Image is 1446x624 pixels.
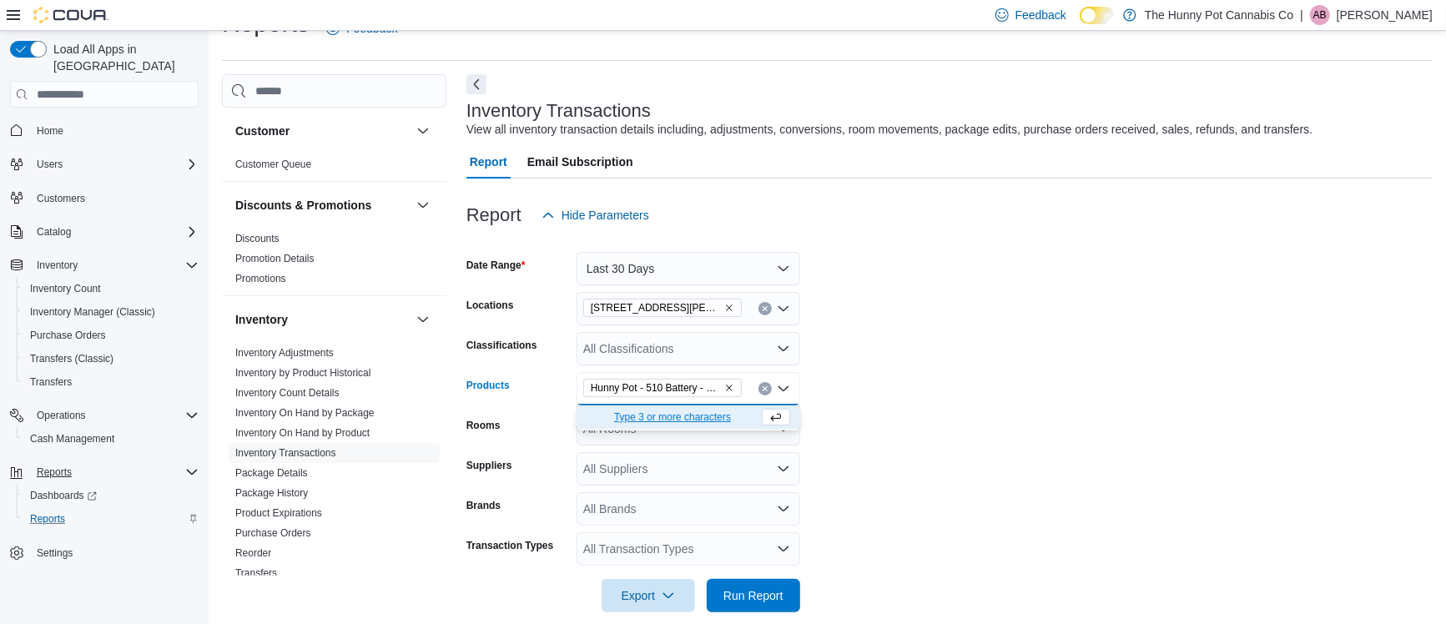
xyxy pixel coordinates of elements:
span: Customers [30,188,199,209]
button: Clear input [758,382,772,395]
span: Catalog [30,222,199,242]
span: Dashboards [30,489,97,502]
span: AB [1313,5,1327,25]
a: Inventory On Hand by Product [235,427,370,439]
span: Reorder [235,546,271,560]
button: Inventory Manager (Classic) [17,300,205,324]
span: Transfers [235,566,277,580]
span: Product Expirations [235,506,322,520]
span: Purchase Orders [23,325,199,345]
label: Rooms [466,419,501,432]
button: Transfers [17,370,205,394]
span: Users [30,154,199,174]
a: Inventory Count [23,279,108,299]
span: Inventory by Product Historical [235,366,371,380]
span: Inventory [30,255,199,275]
a: Inventory by Product Historical [235,367,371,379]
span: Email Subscription [527,145,633,179]
span: Inventory On Hand by Product [235,426,370,440]
button: Remove 121 Clarence Street from selection in this group [724,303,734,313]
div: View all inventory transaction details including, adjustments, conversions, room movements, packa... [466,121,1312,138]
button: Catalog [3,220,205,244]
span: Run Report [723,587,783,604]
span: Reports [23,509,199,529]
span: Purchase Orders [235,526,311,540]
a: Purchase Orders [23,325,113,345]
span: Transfers (Classic) [23,349,199,369]
span: Inventory Adjustments [235,346,334,360]
button: Users [3,153,205,176]
label: Transaction Types [466,539,553,552]
span: Inventory Manager (Classic) [30,305,155,319]
nav: Complex example [10,111,199,608]
button: Discounts & Promotions [235,197,410,214]
span: Hunny Pot - 510 Battery - Logo [591,380,721,396]
button: Catalog [30,222,78,242]
span: Home [30,119,199,140]
button: Close list of options [777,382,790,395]
button: Open list of options [777,542,790,556]
p: [PERSON_NAME] [1337,5,1433,25]
button: Reports [3,460,205,484]
div: Choose from the following options [577,405,800,430]
span: Feedback [1015,7,1066,23]
label: Date Range [466,259,526,272]
button: Inventory [413,309,433,330]
button: Run Report [707,579,800,612]
a: Inventory Count Details [235,387,340,399]
a: Inventory Transactions [235,447,336,459]
label: Locations [466,299,514,312]
h3: Report [466,205,521,225]
button: Customer [235,123,410,139]
span: Settings [37,546,73,560]
span: Home [37,124,63,138]
span: Customer Queue [235,158,311,171]
button: Operations [3,404,205,427]
button: Inventory [3,254,205,277]
a: Cash Management [23,429,121,449]
button: Home [3,118,205,142]
span: Settings [30,542,199,563]
a: Reports [23,509,72,529]
button: Settings [3,541,205,565]
img: Cova [33,7,108,23]
h3: Inventory Transactions [466,101,651,121]
a: Inventory Adjustments [235,347,334,359]
a: Customers [30,189,92,209]
input: Dark Mode [1080,7,1115,24]
span: 121 Clarence Street [583,299,742,317]
button: Customers [3,186,205,210]
button: Open list of options [777,302,790,315]
span: Transfers (Classic) [30,352,113,365]
a: Promotions [235,273,286,284]
span: Transfers [23,372,199,392]
button: Purchase Orders [17,324,205,347]
span: Inventory Manager (Classic) [23,302,199,322]
label: Brands [466,499,501,512]
button: Reports [30,462,78,482]
button: Open list of options [777,502,790,516]
p: | [1300,5,1303,25]
button: Cash Management [17,427,205,450]
span: Inventory Transactions [235,446,336,460]
button: Hide Parameters [535,199,656,232]
span: Dashboards [23,486,199,506]
span: Promotion Details [235,252,315,265]
span: Inventory Count [30,282,101,295]
span: Cash Management [30,432,114,445]
button: Discounts & Promotions [413,195,433,215]
span: Load All Apps in [GEOGRAPHIC_DATA] [47,41,199,74]
span: Inventory Count [23,279,199,299]
span: Discounts [235,232,280,245]
span: Cash Management [23,429,199,449]
span: Customers [37,192,85,205]
span: Inventory On Hand by Package [235,406,375,420]
button: Reports [17,507,205,531]
button: Customer [413,121,433,141]
a: Inventory On Hand by Package [235,407,375,419]
a: Transfers (Classic) [23,349,120,369]
button: Users [30,154,69,174]
a: Dashboards [23,486,103,506]
button: Open list of options [777,342,790,355]
a: Transfers [23,372,78,392]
